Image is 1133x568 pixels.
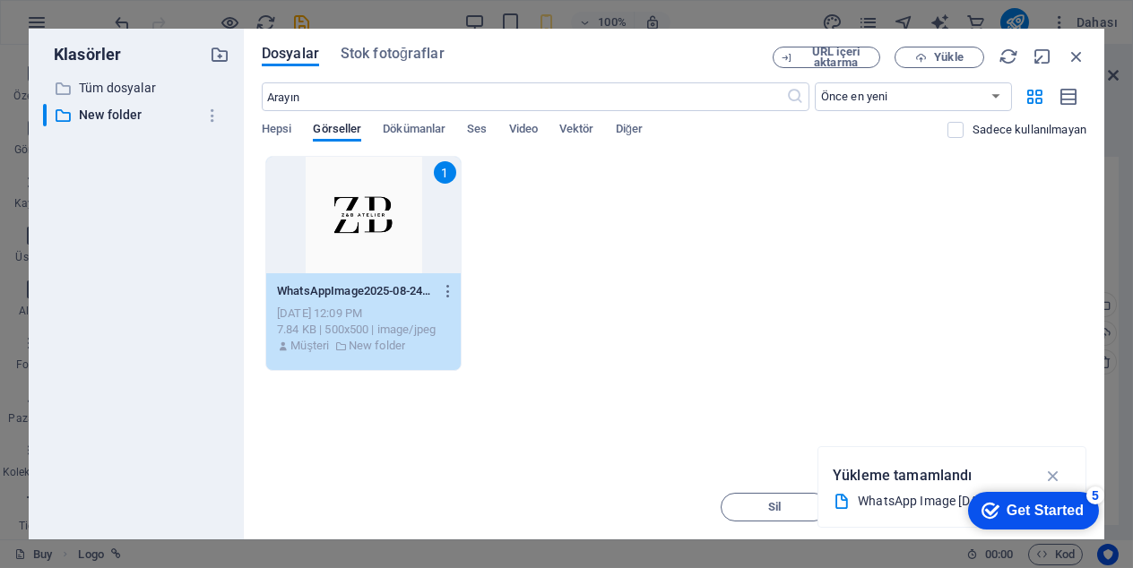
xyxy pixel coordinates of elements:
p: New folder [349,338,405,354]
div: ​New folder [43,104,229,126]
span: Video [509,118,538,143]
span: Görseller [313,118,361,143]
span: Stok fotoğraflar [341,43,445,65]
i: Yeniden Yükle [999,47,1018,66]
span: Ses [467,118,487,143]
div: [DATE] 12:09 PM [277,306,450,322]
input: Arayın [262,82,786,111]
button: Yükle [895,47,984,68]
i: Kapat [1067,47,1086,66]
p: Tüm dosyalar [79,78,196,99]
p: Sadece web sitesinde kullanılmayan dosyaları görüntüleyin. Bu oturum sırasında eklenen dosyalar h... [973,122,1086,138]
i: Küçült [1033,47,1052,66]
div: Yükleyen:: Müşteri | Klasör: New folder [277,338,450,354]
p: WhatsAppImage2025-08-24at21.05.35-V2u68UfP3FSfhYBa_gA4ag.jpeg [277,283,433,299]
p: New folder [79,105,196,125]
button: Sil [721,493,828,521]
span: Vektör [559,118,594,143]
div: 1 [434,161,456,184]
div: 5 [133,4,151,22]
div: Get Started [53,20,130,36]
span: Diğer [616,118,644,143]
p: Yükleme tamamlandı [833,464,973,487]
p: Klasörler [43,43,121,66]
span: Yükle [934,52,963,63]
p: Müşteri [290,338,329,354]
div: 7.84 KB | 500x500 | image/jpeg [277,322,450,338]
div: ​ [43,104,47,126]
i: Yeni klasör oluştur [210,45,229,65]
span: Dosyalar [262,43,319,65]
span: Dökümanlar [383,118,445,143]
span: URL içeri aktarma [800,47,872,68]
div: Get Started 5 items remaining, 0% complete [14,9,145,47]
span: Hepsi [262,118,291,143]
span: Sil [768,502,781,512]
button: URL içeri aktarma [773,47,880,68]
div: WhatsApp Image [DATE] 21.05.35.jpeg [858,491,1032,512]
